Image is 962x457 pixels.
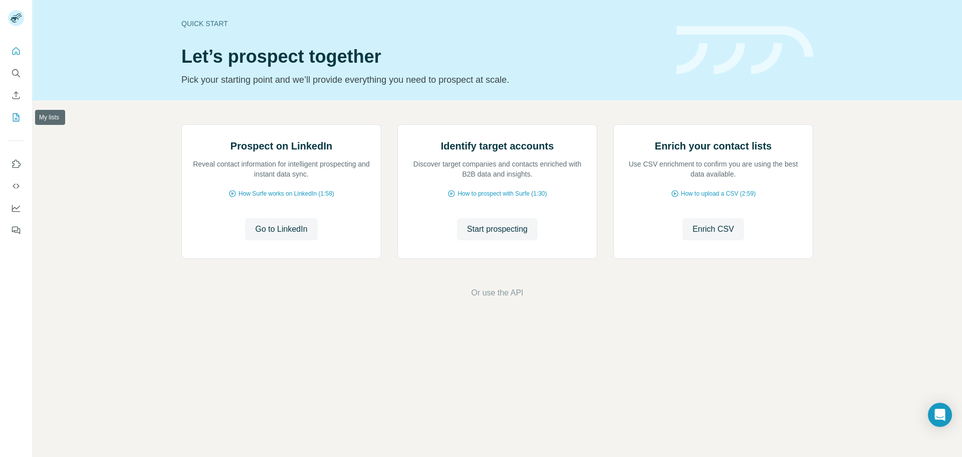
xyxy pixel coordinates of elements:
[655,139,772,153] h2: Enrich your contact lists
[238,189,334,198] span: How Surfe works on LinkedIn (1:58)
[192,159,371,179] p: Reveal contact information for intelligent prospecting and instant data sync.
[8,177,24,195] button: Use Surfe API
[245,218,317,240] button: Go to LinkedIn
[181,47,664,67] h1: Let’s prospect together
[8,42,24,60] button: Quick start
[181,19,664,29] div: Quick start
[457,218,538,240] button: Start prospecting
[676,26,813,75] img: banner
[8,64,24,82] button: Search
[255,223,307,235] span: Go to LinkedIn
[457,189,547,198] span: How to prospect with Surfe (1:30)
[8,108,24,126] button: My lists
[681,189,756,198] span: How to upload a CSV (2:59)
[230,139,332,153] h2: Prospect on LinkedIn
[8,199,24,217] button: Dashboard
[8,155,24,173] button: Use Surfe on LinkedIn
[928,403,952,427] div: Open Intercom Messenger
[682,218,744,240] button: Enrich CSV
[8,86,24,104] button: Enrich CSV
[471,287,523,299] button: Or use the API
[692,223,734,235] span: Enrich CSV
[624,159,803,179] p: Use CSV enrichment to confirm you are using the best data available.
[181,73,664,87] p: Pick your starting point and we’ll provide everything you need to prospect at scale.
[441,139,554,153] h2: Identify target accounts
[8,221,24,239] button: Feedback
[408,159,587,179] p: Discover target companies and contacts enriched with B2B data and insights.
[467,223,528,235] span: Start prospecting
